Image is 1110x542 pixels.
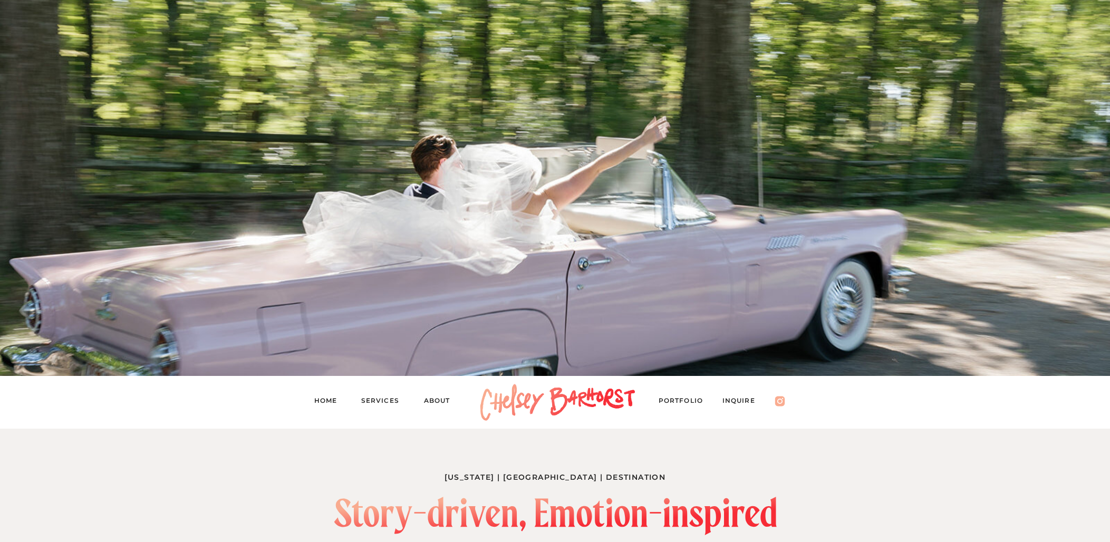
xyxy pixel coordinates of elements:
a: About [424,395,460,410]
a: Services [361,395,409,410]
a: Home [314,395,346,410]
h1: [US_STATE] | [GEOGRAPHIC_DATA] | Destination [443,471,668,482]
a: PORTFOLIO [659,395,713,410]
a: Inquire [722,395,766,410]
